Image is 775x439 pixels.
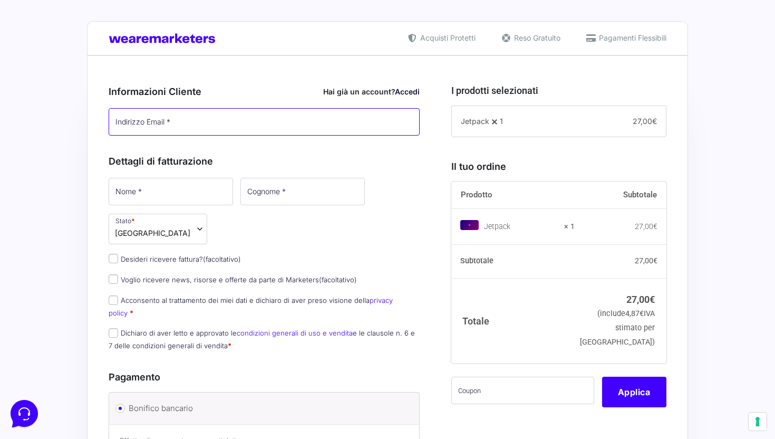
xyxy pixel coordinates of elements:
bdi: 27,00 [635,256,657,265]
span: Le tue conversazioni [17,42,90,51]
img: dark [51,59,72,80]
div: Hai già un account? [323,86,420,97]
input: Cognome * [240,178,365,205]
h2: Ciao da Marketers 👋 [8,8,177,25]
button: Messaggi [73,339,138,363]
span: Italia [115,227,190,238]
input: Cerca un articolo... [24,154,172,164]
th: Subtotale [575,182,666,209]
span: € [652,117,657,126]
button: Inizia una conversazione [17,89,194,110]
p: Aiuto [162,354,178,363]
img: Jetpack [460,220,479,230]
iframe: Customerly Messenger Launcher [8,398,40,430]
span: Inizia una conversazione [69,95,156,103]
label: Bonifico bancario [129,400,396,416]
button: Applica [602,377,666,407]
span: € [653,222,657,231]
th: Subtotale [451,245,575,279]
button: Aiuto [138,339,202,363]
span: Trova una risposta [17,131,82,139]
input: Desideri ricevere fattura?(facoltativo) [109,254,118,263]
h3: Informazioni Cliente [109,84,420,99]
a: condizioni generali di uso e vendita [237,329,353,337]
input: Coupon [451,377,594,404]
p: Messaggi [91,354,120,363]
div: Jetpack [484,222,558,232]
a: privacy policy [109,296,393,317]
span: 1 [500,117,503,126]
span: (facoltativo) [319,275,357,284]
span: € [653,256,657,265]
input: Nome * [109,178,233,205]
th: Prodotto [451,182,575,209]
label: Desideri ricevere fattura? [109,255,241,263]
span: (facoltativo) [203,255,241,263]
img: dark [34,59,55,80]
span: 27,00 [633,117,657,126]
h3: Dettagli di fatturazione [109,154,420,168]
span: 4,87 [625,309,644,318]
a: Apri Centro Assistenza [112,131,194,139]
span: Jetpack [461,117,489,126]
span: Pagamenti Flessibili [596,32,666,43]
span: Stato [109,214,207,244]
bdi: 27,00 [626,294,655,305]
input: Indirizzo Email * [109,108,420,136]
label: Dichiaro di aver letto e approvato le e le clausole n. 6 e 7 delle condizioni generali di vendita [109,329,415,349]
h3: Il tuo ordine [451,159,666,174]
input: Acconsento al trattamento dei miei dati e dichiaro di aver preso visione dellaprivacy policy [109,295,118,305]
h3: Pagamento [109,370,420,384]
th: Totale [451,278,575,363]
bdi: 27,00 [635,222,657,231]
label: Voglio ricevere news, risorse e offerte da parte di Marketers [109,275,357,284]
button: Home [8,339,73,363]
span: Reso Gratuito [511,32,560,43]
a: Accedi [395,87,420,96]
input: Voglio ricevere news, risorse e offerte da parte di Marketers(facoltativo) [109,274,118,284]
p: Home [32,354,50,363]
small: (include IVA stimato per [GEOGRAPHIC_DATA]) [580,309,655,347]
span: Acquisti Protetti [418,32,476,43]
h3: I prodotti selezionati [451,83,666,98]
input: Dichiaro di aver letto e approvato lecondizioni generali di uso e venditae le clausole n. 6 e 7 d... [109,328,118,338]
span: € [650,294,655,305]
label: Acconsento al trattamento dei miei dati e dichiaro di aver preso visione della [109,296,393,317]
button: Le tue preferenze relative al consenso per le tecnologie di tracciamento [749,413,767,431]
span: € [640,309,644,318]
img: dark [17,59,38,80]
strong: × 1 [564,222,575,232]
